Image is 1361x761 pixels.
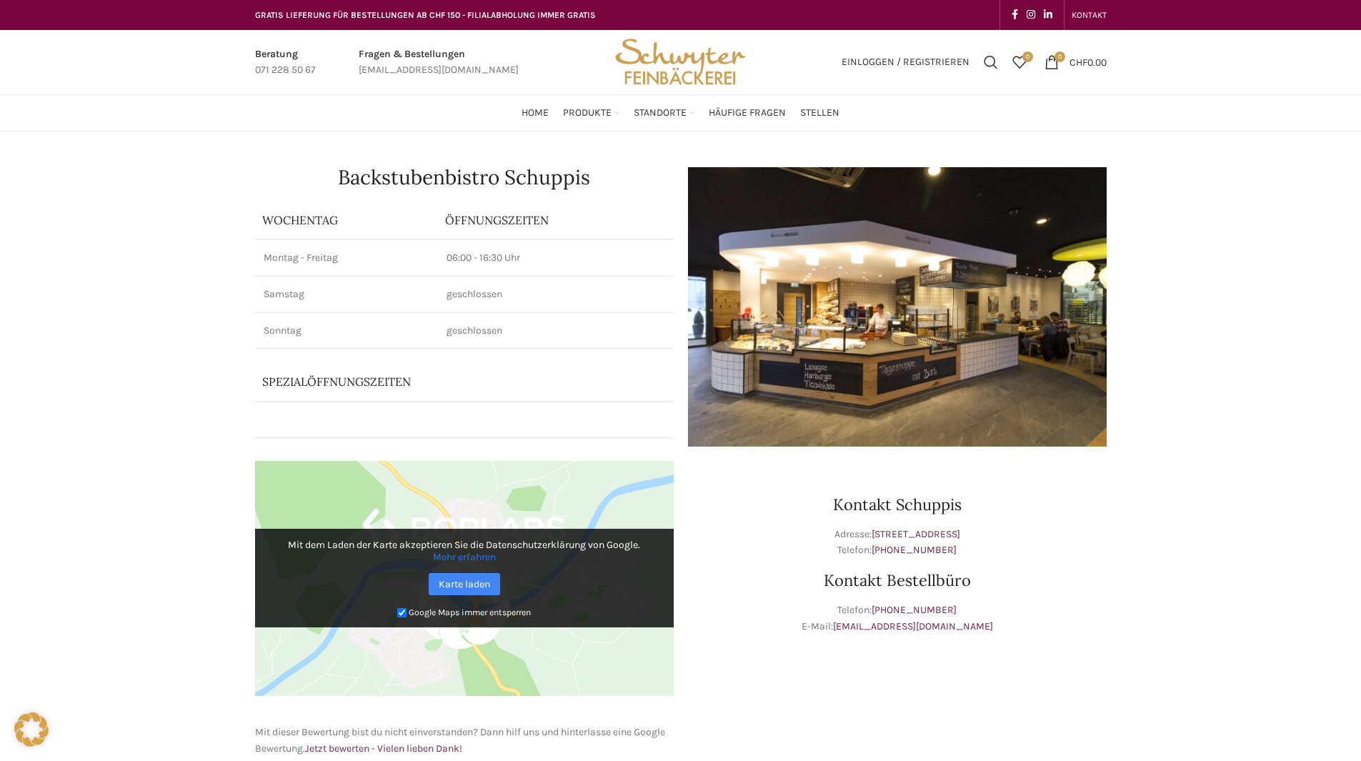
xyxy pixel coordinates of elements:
[262,212,431,228] p: Wochentag
[1022,51,1033,62] span: 0
[447,287,665,302] p: geschlossen
[264,251,429,265] p: Montag - Freitag
[800,99,839,127] a: Stellen
[688,497,1107,512] h3: Kontakt Schuppis
[563,99,619,127] a: Produkte
[447,324,665,338] p: geschlossen
[709,99,786,127] a: Häufige Fragen
[409,607,531,617] small: Google Maps immer entsperren
[834,48,977,76] a: Einloggen / Registrieren
[264,324,429,338] p: Sonntag
[872,544,957,556] a: [PHONE_NUMBER]
[610,30,750,94] img: Bäckerei Schwyter
[688,527,1107,559] p: Adresse: Telefon:
[255,725,674,757] p: Mit dieser Bewertung bist du nicht einverstanden? Dann hilf uns und hinterlasse eine Google Bewer...
[1005,48,1034,76] div: Meine Wunschliste
[429,573,500,595] a: Karte laden
[1065,1,1114,29] div: Secondary navigation
[634,106,687,120] span: Standorte
[634,99,694,127] a: Standorte
[445,212,667,228] p: ÖFFNUNGSZEITEN
[977,48,1005,76] a: Suchen
[1070,56,1087,68] span: CHF
[872,604,957,616] a: [PHONE_NUMBER]
[522,99,549,127] a: Home
[433,551,496,563] a: Mehr erfahren
[255,46,316,79] a: Infobox link
[709,106,786,120] span: Häufige Fragen
[255,461,674,697] img: Google Maps
[255,167,674,187] h1: Backstubenbistro Schuppis
[800,106,839,120] span: Stellen
[842,57,969,67] span: Einloggen / Registrieren
[305,742,462,755] a: Jetzt bewerten - Vielen lieben Dank!
[1072,10,1107,20] span: KONTAKT
[563,106,612,120] span: Produkte
[872,528,960,540] a: [STREET_ADDRESS]
[688,572,1107,588] h3: Kontakt Bestellbüro
[1040,5,1057,25] a: Linkedin social link
[1072,1,1107,29] a: KONTAKT
[610,55,750,67] a: Site logo
[262,374,597,389] p: Spezialöffnungszeiten
[264,287,429,302] p: Samstag
[397,608,407,617] input: Google Maps immer entsperren
[359,46,519,79] a: Infobox link
[1007,5,1022,25] a: Facebook social link
[447,251,665,265] p: 06:00 - 16:30 Uhr
[688,602,1107,635] p: Telefon: E-Mail:
[1070,56,1107,68] bdi: 0.00
[1037,48,1114,76] a: 0 CHF0.00
[1005,48,1034,76] a: 0
[1022,5,1040,25] a: Instagram social link
[248,99,1114,127] div: Main navigation
[833,620,993,632] a: [EMAIL_ADDRESS][DOMAIN_NAME]
[255,10,596,20] span: GRATIS LIEFERUNG FÜR BESTELLUNGEN AB CHF 150 - FILIALABHOLUNG IMMER GRATIS
[522,106,549,120] span: Home
[1055,51,1065,62] span: 0
[265,539,664,563] p: Mit dem Laden der Karte akzeptieren Sie die Datenschutzerklärung von Google.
